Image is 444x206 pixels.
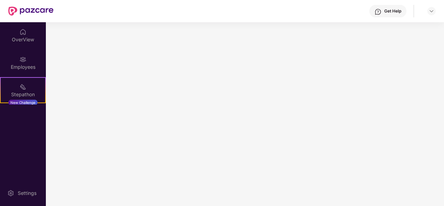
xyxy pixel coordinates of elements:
[8,100,38,105] div: New Challenge
[19,28,26,35] img: svg+xml;base64,PHN2ZyBpZD0iSG9tZSIgeG1sbnM9Imh0dHA6Ly93d3cudzMub3JnLzIwMDAvc3ZnIiB3aWR0aD0iMjAiIG...
[7,190,14,197] img: svg+xml;base64,PHN2ZyBpZD0iU2V0dGluZy0yMHgyMCIgeG1sbnM9Imh0dHA6Ly93d3cudzMub3JnLzIwMDAvc3ZnIiB3aW...
[16,190,39,197] div: Settings
[429,8,434,14] img: svg+xml;base64,PHN2ZyBpZD0iRHJvcGRvd24tMzJ4MzIiIHhtbG5zPSJodHRwOi8vd3d3LnczLm9yZy8yMDAwL3N2ZyIgd2...
[384,8,401,14] div: Get Help
[19,83,26,90] img: svg+xml;base64,PHN2ZyB4bWxucz0iaHR0cDovL3d3dy53My5vcmcvMjAwMC9zdmciIHdpZHRoPSIyMSIgaGVpZ2h0PSIyMC...
[375,8,381,15] img: svg+xml;base64,PHN2ZyBpZD0iSGVscC0zMngzMiIgeG1sbnM9Imh0dHA6Ly93d3cudzMub3JnLzIwMDAvc3ZnIiB3aWR0aD...
[8,7,54,16] img: New Pazcare Logo
[1,91,45,98] div: Stepathon
[19,56,26,63] img: svg+xml;base64,PHN2ZyBpZD0iRW1wbG95ZWVzIiB4bWxucz0iaHR0cDovL3d3dy53My5vcmcvMjAwMC9zdmciIHdpZHRoPS...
